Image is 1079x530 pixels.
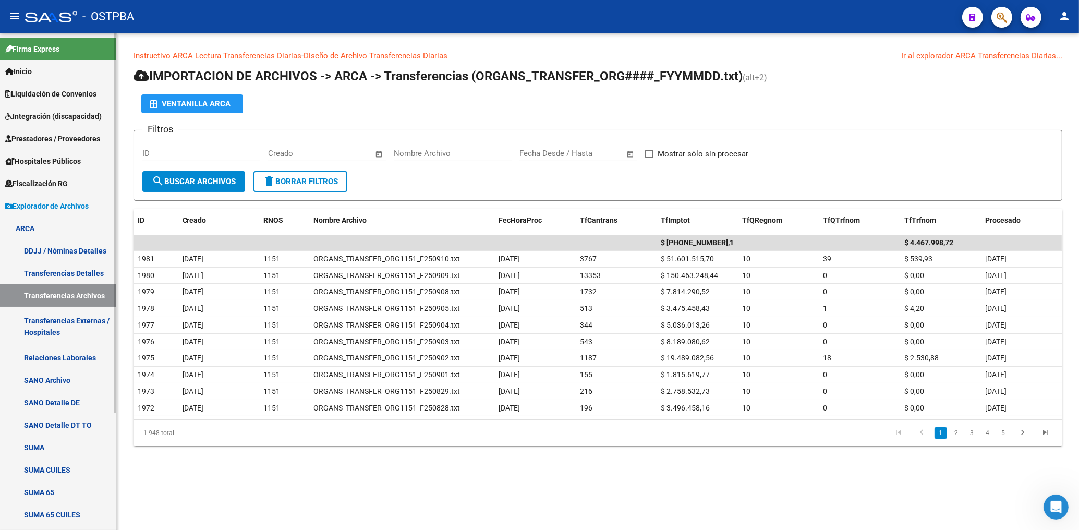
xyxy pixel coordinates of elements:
li: page 1 [933,424,949,442]
li: page 5 [996,424,1011,442]
span: 1151 [263,255,280,263]
span: Buscar Archivos [152,177,236,186]
span: 18 [823,354,831,362]
span: $ 0,00 [904,387,924,395]
span: Borrar Filtros [263,177,338,186]
span: [DATE] [985,255,1007,263]
datatable-header-cell: Procesado [981,209,1062,232]
datatable-header-cell: Nombre Archivo [309,209,495,232]
button: Borrar Filtros [253,171,347,192]
span: 1 [823,304,827,312]
span: ORGANS_TRANSFER_ORG1151_F250910.txt [313,255,460,263]
span: Procesado [985,216,1021,224]
span: [DATE] [985,271,1007,280]
span: 155 [580,370,592,379]
span: 1151 [263,287,280,296]
span: Explorador de Archivos [5,200,89,212]
span: [DATE] [183,338,204,346]
span: [DATE] [985,304,1007,312]
datatable-header-cell: Creado [178,209,260,232]
span: 513 [580,304,592,312]
button: Open calendar [373,148,385,160]
span: Fiscalización RG [5,178,68,189]
a: go to next page [1013,427,1033,439]
span: ORGANS_TRANSFER_ORG1151_F250903.txt [313,338,460,346]
a: go to last page [1036,427,1056,439]
span: 1151 [263,338,280,346]
span: $ 51.601.515,70 [661,255,714,263]
span: 1978 [138,304,154,312]
span: IMPORTACION DE ARCHIVOS -> ARCA -> Transferencias (ORGANS_TRANSFER_ORG####_FYYMMDD.txt) [134,69,743,83]
span: Inicio [5,66,32,77]
button: Open calendar [625,148,637,160]
input: Fecha fin [571,149,622,158]
span: [DATE] [985,338,1007,346]
span: TfQTrfnom [823,216,860,224]
span: ORGANS_TRANSFER_ORG1151_F250905.txt [313,304,460,312]
datatable-header-cell: ID [134,209,178,232]
span: ORGANS_TRANSFER_ORG1151_F250904.txt [313,321,460,329]
span: 0 [823,321,827,329]
span: 0 [823,387,827,395]
span: 1981 [138,255,154,263]
span: [DATE] [985,287,1007,296]
span: 10 [742,370,750,379]
span: $ 0,00 [904,404,924,412]
span: [DATE] [499,287,520,296]
span: 1973 [138,387,154,395]
span: 1151 [263,370,280,379]
span: $ 0,00 [904,321,924,329]
li: page 4 [980,424,996,442]
span: 1972 [138,404,154,412]
span: [DATE] [183,287,204,296]
button: Ventanilla ARCA [141,94,243,113]
a: 2 [950,427,963,439]
span: FecHoraProc [499,216,542,224]
span: 543 [580,338,592,346]
span: $ 539,93 [904,255,932,263]
span: 0 [823,287,827,296]
span: Mostrar sólo sin procesar [658,148,748,160]
a: go to first page [889,427,908,439]
span: 1151 [263,387,280,395]
span: [DATE] [499,321,520,329]
span: [DATE] [985,354,1007,362]
span: 10 [742,271,750,280]
span: $ 3.496.458,16 [661,404,710,412]
span: Liquidación de Convenios [5,88,96,100]
a: 3 [966,427,978,439]
span: 10 [742,387,750,395]
datatable-header-cell: FecHoraProc [494,209,576,232]
span: 0 [823,370,827,379]
span: TfQRegnom [742,216,782,224]
span: ID [138,216,144,224]
span: [DATE] [183,404,204,412]
span: 13353 [580,271,601,280]
mat-icon: delete [263,175,275,187]
span: [DATE] [183,354,204,362]
span: $ 1.815.619,77 [661,370,710,379]
span: Firma Express [5,43,59,55]
span: 10 [742,321,750,329]
span: 0 [823,404,827,412]
span: 0 [823,338,827,346]
span: [DATE] [499,387,520,395]
span: TfTrfnom [904,216,936,224]
span: [DATE] [985,370,1007,379]
div: 1.948 total [134,420,318,446]
span: 1151 [263,354,280,362]
span: [DATE] [985,321,1007,329]
datatable-header-cell: TfQRegnom [738,209,819,232]
span: 0 [823,271,827,280]
span: 1975 [138,354,154,362]
li: page 2 [949,424,964,442]
span: $ 10.324.492.133,19 [661,238,738,247]
span: 10 [742,354,750,362]
span: ORGANS_TRANSFER_ORG1151_F250902.txt [313,354,460,362]
span: [DATE] [183,255,204,263]
span: 1151 [263,304,280,312]
span: $ 0,00 [904,370,924,379]
span: $ 8.189.080,62 [661,338,710,346]
span: TfCantrans [580,216,617,224]
span: 1151 [263,404,280,412]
